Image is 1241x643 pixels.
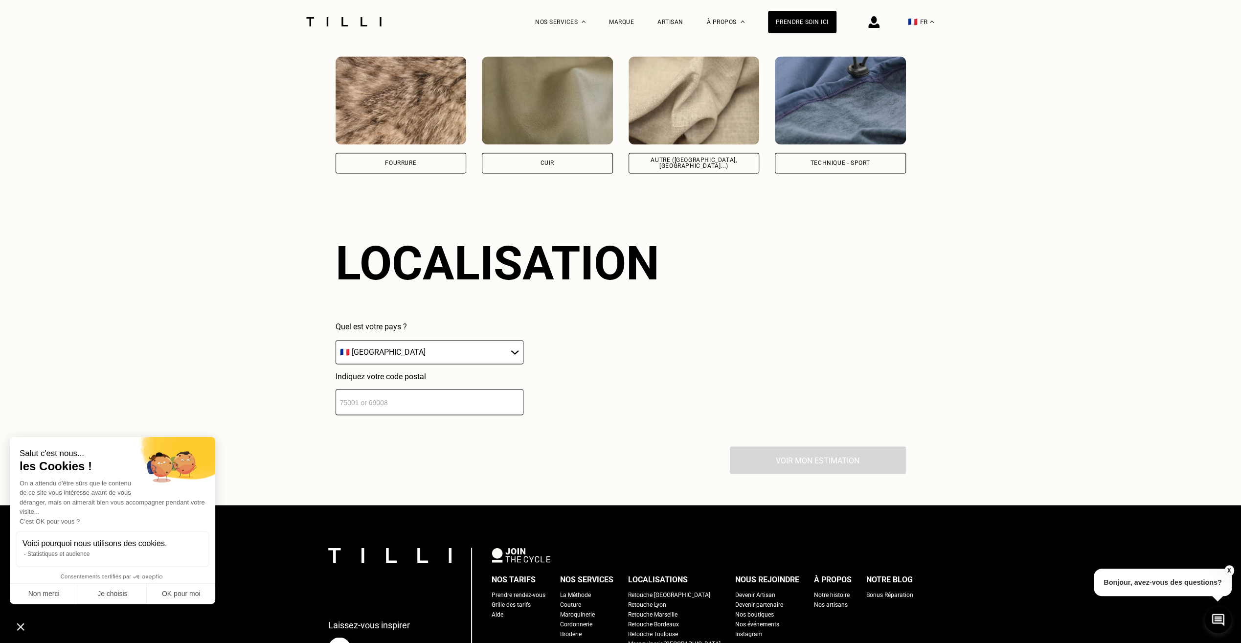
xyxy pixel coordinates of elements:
a: La Méthode [560,590,591,599]
img: icône connexion [868,16,880,28]
a: Cordonnerie [560,619,592,629]
a: Couture [560,599,581,609]
div: Nous rejoindre [735,572,799,587]
img: Menu déroulant à propos [741,21,745,23]
img: Tilli retouche vos vêtements en Cuir [482,56,613,144]
div: Notre blog [866,572,913,587]
a: Grille des tarifs [492,599,531,609]
p: Laissez-vous inspirer [328,620,410,630]
p: Quel est votre pays ? [336,322,523,331]
a: Marque [609,19,634,25]
a: Maroquinerie [560,609,595,619]
div: Localisations [628,572,688,587]
a: Nos boutiques [735,609,774,619]
img: Tilli retouche vos vêtements en Autre (coton, jersey...) [629,56,760,144]
a: Retouche Toulouse [628,629,678,639]
a: Retouche Lyon [628,599,666,609]
img: Tilli retouche vos vêtements en Fourrure [336,56,467,144]
div: Localisation [336,236,659,291]
a: Notre histoire [814,590,850,599]
button: X [1224,565,1234,576]
div: Cuir [541,160,554,166]
a: Aide [492,609,503,619]
p: Indiquez votre code postal [336,372,523,381]
img: logo Join The Cycle [492,548,550,562]
a: Devenir partenaire [735,599,783,609]
img: menu déroulant [930,21,934,23]
a: Retouche Bordeaux [628,619,679,629]
a: Nos événements [735,619,779,629]
a: Artisan [657,19,683,25]
a: Nos artisans [814,599,848,609]
img: Tilli retouche vos vêtements en Technique - Sport [775,56,906,144]
a: Prendre soin ici [768,11,836,33]
div: Nos tarifs [492,572,536,587]
a: Bonus Réparation [866,590,913,599]
a: Broderie [560,629,582,639]
div: À propos [814,572,852,587]
span: 🇫🇷 [908,17,918,26]
div: Fourrure [385,160,416,166]
a: Instagram [735,629,763,639]
a: Prendre rendez-vous [492,590,545,599]
img: Logo du service de couturière Tilli [303,17,385,26]
a: Retouche Marseille [628,609,677,619]
div: Technique - Sport [811,160,870,166]
div: Nos services [560,572,613,587]
div: Autre ([GEOGRAPHIC_DATA], [GEOGRAPHIC_DATA]...) [637,157,751,169]
img: Menu déroulant [582,21,586,23]
p: Bonjour, avez-vous des questions? [1094,569,1232,596]
input: 75001 or 69008 [336,389,523,415]
a: Retouche [GEOGRAPHIC_DATA] [628,590,710,599]
a: Devenir Artisan [735,590,775,599]
img: logo Tilli [328,548,451,563]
